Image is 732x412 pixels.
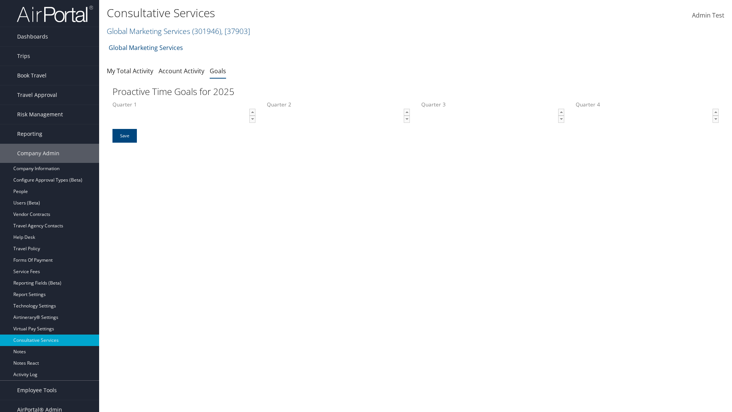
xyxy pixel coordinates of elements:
span: ▲ [250,109,256,115]
a: Global Marketing Services [107,26,250,36]
span: ▼ [404,116,410,122]
span: Employee Tools [17,381,57,400]
h2: Proactive Time Goals for 2025 [112,85,719,98]
a: ▼ [558,116,564,123]
span: ▼ [250,116,256,122]
span: Trips [17,47,30,66]
a: ▲ [558,109,564,116]
a: ▲ [404,109,410,116]
span: Company Admin [17,144,59,163]
h1: Consultative Services [107,5,518,21]
span: ( 301946 ) [192,26,221,36]
a: ▼ [249,116,255,123]
label: Quarter 3 [421,101,564,129]
span: ▼ [713,116,719,122]
span: ▲ [404,109,410,115]
a: ▼ [404,116,410,123]
a: Account Activity [159,67,204,75]
label: Quarter 1 [112,101,255,129]
span: Admin Test [692,11,724,19]
a: ▲ [713,109,719,116]
label: Quarter 4 [576,101,719,129]
label: Quarter 2 [267,101,410,129]
span: Travel Approval [17,85,57,105]
a: ▼ [713,116,719,123]
input: Save [112,129,137,143]
a: Global Marketing Services [109,40,183,55]
span: Book Travel [17,66,47,85]
a: My Total Activity [107,67,153,75]
span: ▲ [559,109,565,115]
a: Goals [210,67,226,75]
img: airportal-logo.png [17,5,93,23]
a: ▲ [249,109,255,116]
span: ▲ [713,109,719,115]
span: ▼ [559,116,565,122]
a: Admin Test [692,4,724,27]
span: , [ 37903 ] [221,26,250,36]
span: Reporting [17,124,42,143]
span: Dashboards [17,27,48,46]
span: Risk Management [17,105,63,124]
